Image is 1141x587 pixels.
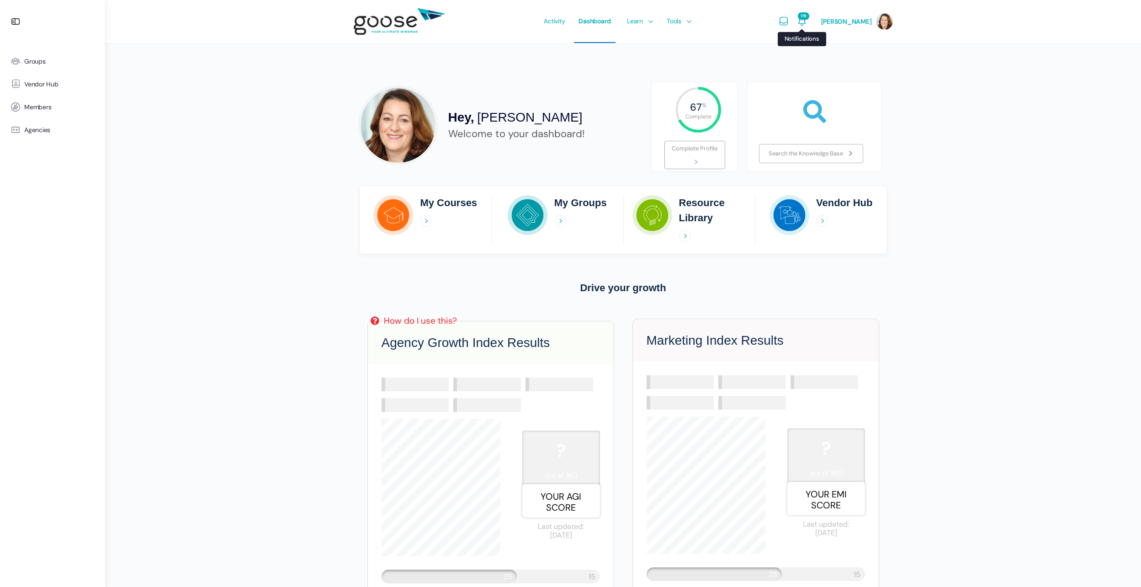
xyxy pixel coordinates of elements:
img: My Courses [373,195,413,235]
div: Welcome to your dashboard! [448,126,585,141]
img: Email Icons – white [367,309,370,320]
h3: Agency Growth Index Results [359,321,623,364]
span: Hey, [448,110,474,124]
div: 25 [647,567,782,581]
a: Resource Library Resource Library [623,195,755,245]
img: Vendor Hub [770,195,809,235]
a: Members [5,96,101,118]
h2: My Groups [554,195,607,210]
iframe: Chat Widget [1095,543,1141,587]
h3: Drive your growth [359,282,887,295]
span: Agencies [24,126,50,134]
span: Vendor Hub [24,80,58,88]
a: Search the Knowledge Base [759,144,863,163]
img: Resource Library [632,195,672,235]
span: Search the Knowledge Base [769,149,843,158]
h2: Vendor Hub [816,195,872,210]
a: My Groups My Groups [491,195,623,245]
div: How do I use this? [384,315,457,327]
strong: ? [529,440,593,462]
a: Groups [5,50,101,73]
a: Vendor Hub Vendor Hub [755,195,887,245]
div: 25 [382,570,517,583]
a: How do I use this? [367,315,461,327]
a: My Courses My Courses [360,195,492,245]
span: Groups [24,58,46,65]
h2: Resource Library [679,195,746,225]
h2: My Courses [420,195,477,210]
strong: ? [794,438,858,459]
a: Vendor Hub [5,73,101,96]
span: Members [24,103,51,111]
img: My Groups [508,195,547,235]
span: Last updated: [DATE] [522,522,600,539]
div: 15 [382,570,600,583]
span: out of 160 [529,440,593,480]
span: 179 [798,12,809,20]
span: Your AGI Score [522,484,600,518]
h3: Marketing Index Results [624,319,888,362]
span: out of 160 [794,438,858,477]
span: [PERSON_NAME] [477,110,582,124]
span: [PERSON_NAME] [821,17,872,26]
div: 15 [647,567,865,581]
a: Agencies [5,118,101,141]
a: Complete Profile [664,141,725,169]
span: Last updated: [DATE] [787,520,865,537]
span: Your EMI Score [787,482,865,515]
